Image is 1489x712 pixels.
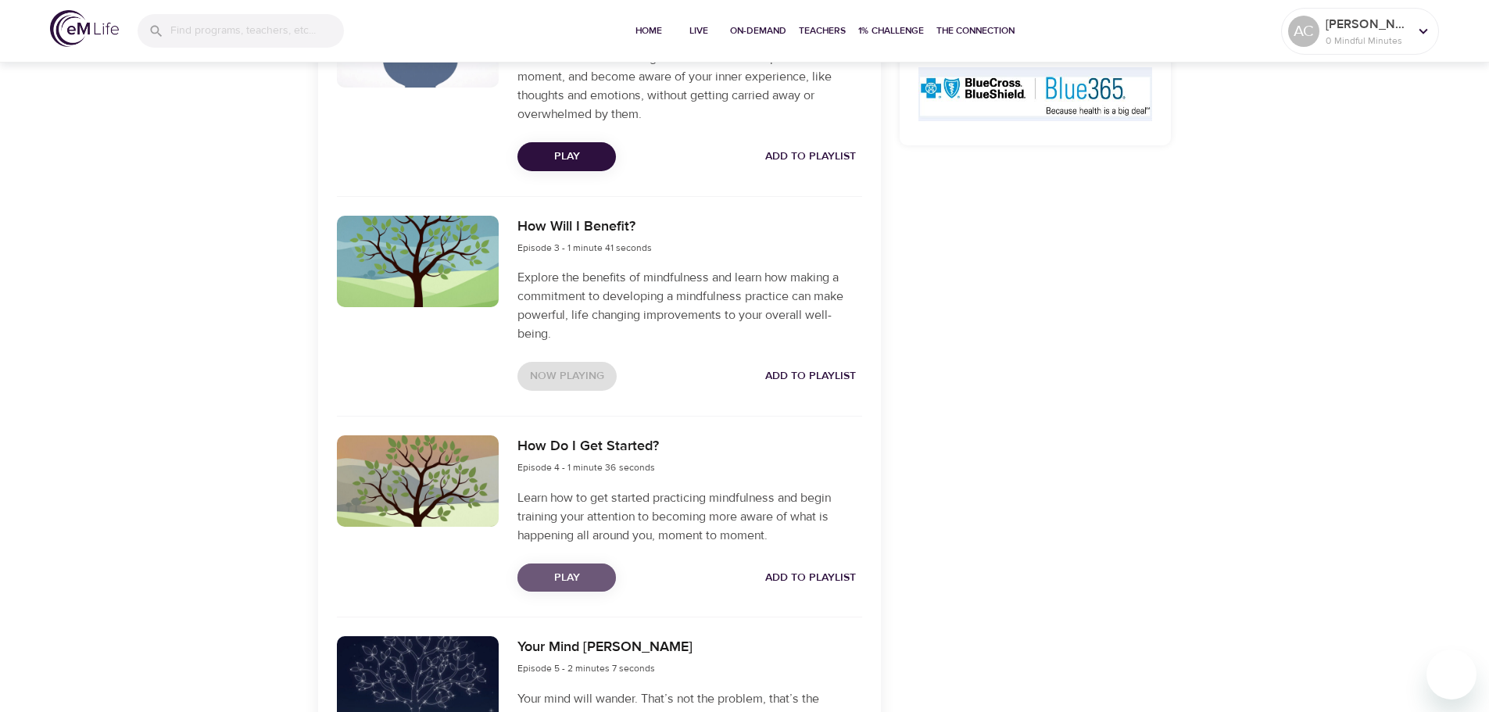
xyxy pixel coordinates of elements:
span: Play [530,568,603,588]
span: On-Demand [730,23,786,39]
p: Explore the benefits of mindfulness and learn how making a commitment to developing a mindfulness... [517,268,861,343]
span: Teachers [799,23,846,39]
button: Play [517,142,616,171]
h6: How Do I Get Started? [517,435,659,458]
span: Add to Playlist [765,367,856,386]
h6: Your Mind [PERSON_NAME] [517,636,693,659]
input: Find programs, teachers, etc... [170,14,344,48]
p: Learn how to get started practicing mindfulness and begin training your attention to becoming mor... [517,488,861,545]
span: Home [630,23,668,39]
span: Episode 5 - 2 minutes 7 seconds [517,662,655,674]
iframe: Button to launch messaging window [1426,649,1476,699]
button: Add to Playlist [759,564,862,592]
span: Live [680,23,718,39]
h6: How Will I Benefit? [517,216,652,238]
button: Play [517,564,616,592]
p: What is mindfulness? Begin to learn how to be present in the moment, and become aware of your inn... [517,48,861,123]
span: 1% Challenge [858,23,924,39]
span: Episode 4 - 1 minute 36 seconds [517,461,655,474]
span: Play [530,147,603,166]
span: The Connection [936,23,1015,39]
span: Episode 3 - 1 minute 41 seconds [517,242,652,254]
span: Add to Playlist [765,147,856,166]
p: [PERSON_NAME] [PERSON_NAME] [1326,15,1408,34]
div: AC [1288,16,1319,47]
p: 0 Mindful Minutes [1326,34,1408,48]
img: logo [50,10,119,47]
button: Add to Playlist [759,362,862,391]
span: Add to Playlist [765,568,856,588]
img: Blue365%20logo.JPG [918,67,1153,121]
button: Add to Playlist [759,142,862,171]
